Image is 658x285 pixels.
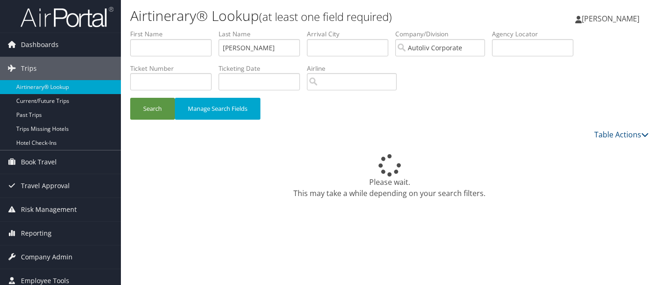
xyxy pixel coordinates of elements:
span: Book Travel [21,150,57,174]
span: Risk Management [21,198,77,221]
span: Trips [21,57,37,80]
a: [PERSON_NAME] [575,5,649,33]
label: Ticket Number [130,64,219,73]
label: Company/Division [395,29,492,39]
h1: Airtinerary® Lookup [130,6,476,26]
span: [PERSON_NAME] [582,14,639,24]
label: Last Name [219,29,307,39]
span: Reporting [21,222,52,245]
img: airportal-logo.png [20,6,113,28]
label: First Name [130,29,219,39]
a: Table Actions [594,129,649,140]
label: Airline [307,64,404,73]
div: Please wait. This may take a while depending on your search filters. [130,154,649,199]
span: Company Admin [21,245,73,269]
button: Search [130,98,175,120]
label: Arrival City [307,29,395,39]
label: Agency Locator [492,29,580,39]
small: (at least one field required) [259,9,392,24]
label: Ticketing Date [219,64,307,73]
button: Manage Search Fields [175,98,260,120]
span: Dashboards [21,33,59,56]
span: Travel Approval [21,174,70,197]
